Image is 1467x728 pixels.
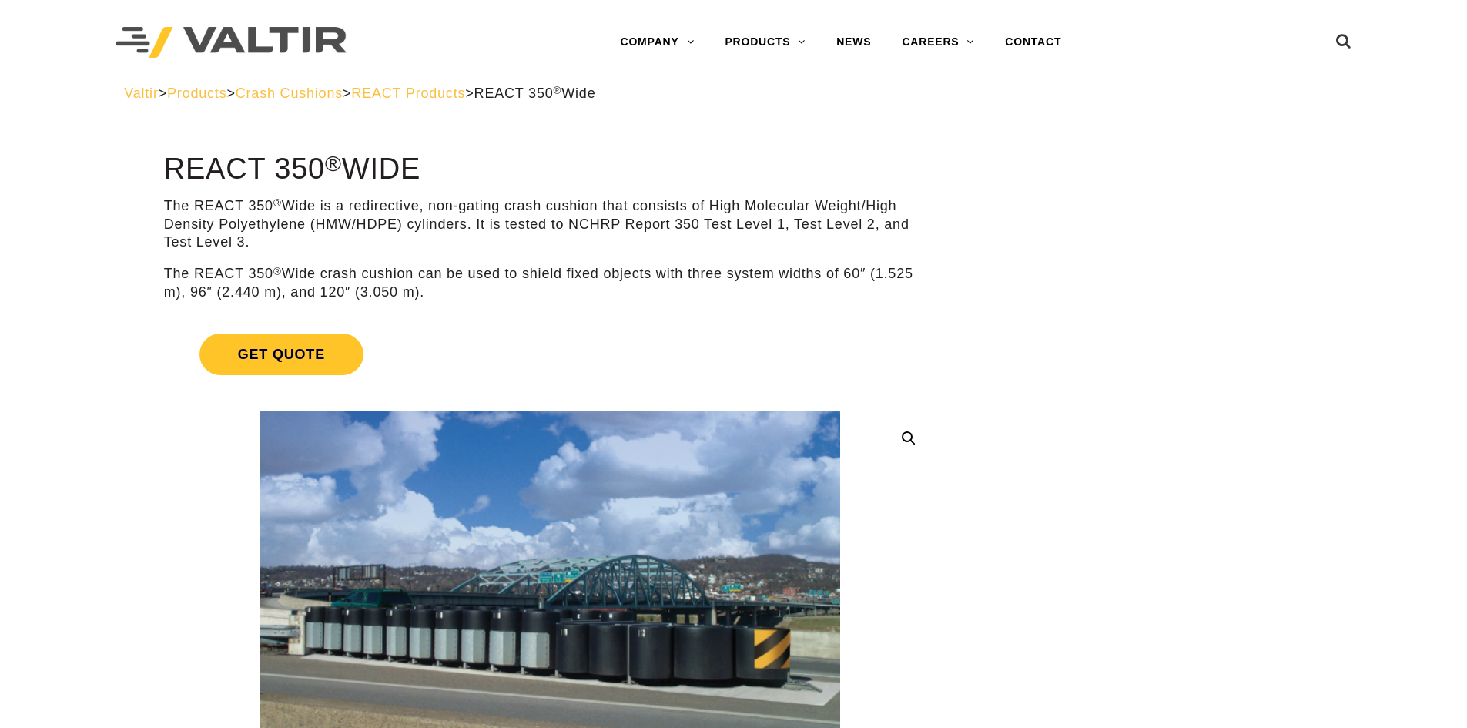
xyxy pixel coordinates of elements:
[351,86,465,101] a: REACT Products
[990,27,1077,58] a: CONTACT
[273,197,282,209] sup: ®
[164,153,936,186] h1: REACT 350 Wide
[821,27,886,58] a: NEWS
[124,85,1343,102] div: > > > >
[124,86,158,101] a: Valtir
[236,86,343,101] a: Crash Cushions
[164,197,936,251] p: The REACT 350 Wide is a redirective, non-gating crash cushion that consists of High Molecular Wei...
[474,86,596,101] span: REACT 350 Wide
[164,315,936,394] a: Get Quote
[709,27,821,58] a: PRODUCTS
[605,27,709,58] a: COMPANY
[167,86,226,101] a: Products
[886,27,990,58] a: CAREERS
[325,151,342,176] sup: ®
[116,27,347,59] img: Valtir
[554,85,562,96] sup: ®
[199,334,363,375] span: Get Quote
[273,266,282,277] sup: ®
[164,265,936,301] p: The REACT 350 Wide crash cushion can be used to shield fixed objects with three system widths of ...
